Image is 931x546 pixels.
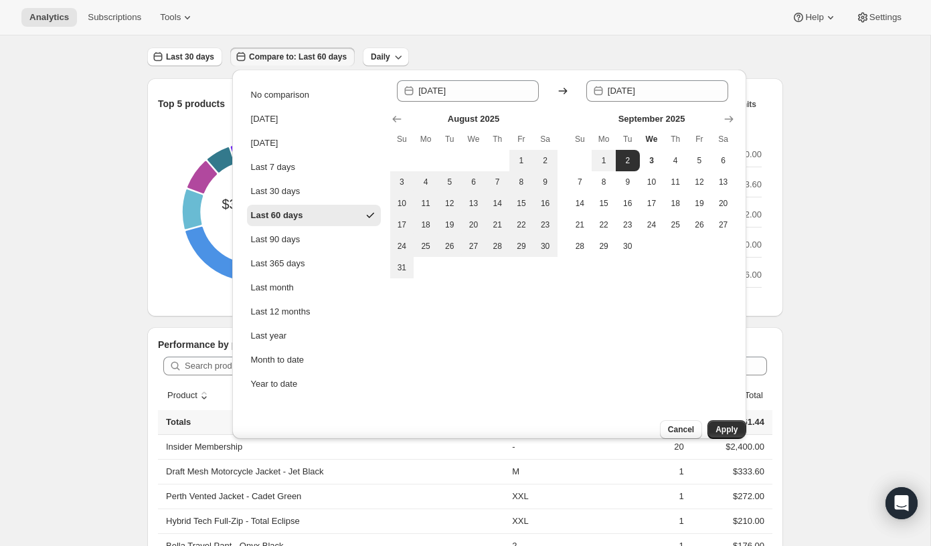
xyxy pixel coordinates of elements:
button: Monday August 18 2025 [414,214,438,236]
td: $272.00 [688,484,772,509]
td: $333.60 [688,459,772,484]
button: Thursday August 7 2025 [485,171,509,193]
th: Thursday [485,128,509,150]
span: 5 [693,155,706,166]
span: 7 [491,177,504,187]
span: 27 [467,241,481,252]
th: Sunday [568,128,592,150]
button: Apply [707,420,746,439]
div: Year to date [251,377,298,391]
button: Today Wednesday September 3 2025 [640,150,664,171]
span: 23 [621,219,634,230]
span: 11 [669,177,682,187]
th: Tuesday [616,128,640,150]
button: End of range Tuesday September 2 2025 [616,150,640,171]
span: Sa [717,134,730,145]
button: Monday August 4 2025 [414,171,438,193]
button: Last 365 days [247,253,381,274]
td: 1 [588,459,687,484]
span: 19 [443,219,456,230]
span: Analytics [29,12,69,23]
span: 21 [491,219,504,230]
button: Friday September 26 2025 [687,214,711,236]
th: Perth Vented Jacket - Cadet Green [158,484,508,509]
div: Last 365 days [251,257,305,270]
span: 24 [645,219,659,230]
button: Last 30 days [247,181,381,202]
button: Friday August 15 2025 [509,193,533,214]
button: Daily [363,48,409,66]
button: Saturday August 23 2025 [533,214,558,236]
span: 21 [574,219,587,230]
span: 3 [645,155,659,166]
span: 26 [693,219,706,230]
span: 17 [396,219,409,230]
span: Su [574,134,587,145]
span: Mo [597,134,610,145]
span: Apply [715,424,738,435]
th: Tuesday [438,128,462,150]
span: We [467,134,481,145]
button: Sunday September 28 2025 [568,236,592,257]
button: Sunday August 31 2025 [390,257,414,278]
span: Last 30 days [166,52,214,62]
th: Sunday [390,128,414,150]
span: 4 [669,155,682,166]
span: 14 [491,198,504,209]
button: [DATE] [247,132,381,154]
span: 17 [645,198,659,209]
button: Tuesday August 19 2025 [438,214,462,236]
button: Sunday August 17 2025 [390,214,414,236]
button: Monday September 22 2025 [592,214,616,236]
span: Fr [515,134,528,145]
span: 24 [396,241,409,252]
button: Wednesday August 6 2025 [462,171,486,193]
th: Monday [414,128,438,150]
button: Sunday August 3 2025 [390,171,414,193]
span: Tu [443,134,456,145]
span: 11 [419,198,432,209]
button: Wednesday September 24 2025 [640,214,664,236]
button: Monday September 29 2025 [592,236,616,257]
button: Saturday September 20 2025 [711,193,736,214]
td: $210.00 [688,509,772,533]
span: 30 [539,241,552,252]
div: Month to date [251,353,305,367]
button: Subscriptions [80,8,149,27]
button: Last year [247,325,381,347]
span: 13 [467,198,481,209]
button: Tuesday September 16 2025 [616,193,640,214]
div: [DATE] [251,136,278,150]
p: Performance by product [158,338,772,351]
span: 18 [669,198,682,209]
button: Friday August 1 2025 [509,150,533,171]
span: 29 [597,241,610,252]
span: 12 [693,177,706,187]
th: Hybrid Tech Full-Zip - Total Eclipse [158,509,508,533]
div: Last 7 days [251,161,296,174]
p: Top 5 products [158,97,225,110]
button: Settings [848,8,910,27]
button: Wednesday September 17 2025 [640,193,664,214]
span: Su [396,134,409,145]
button: Tuesday August 5 2025 [438,171,462,193]
button: Saturday August 16 2025 [533,193,558,214]
button: Compare to: Last 60 days [230,48,355,66]
span: 2 [621,155,634,166]
span: 1 [597,155,610,166]
span: 28 [491,241,504,252]
span: 27 [717,219,730,230]
span: Th [669,134,682,145]
button: Friday September 12 2025 [687,171,711,193]
th: Thursday [663,128,687,150]
span: 13 [717,177,730,187]
span: 9 [539,177,552,187]
span: 25 [419,241,432,252]
button: Last 7 days [247,157,381,178]
button: Tuesday September 30 2025 [616,236,640,257]
button: Sunday September 14 2025 [568,193,592,214]
th: Totals [158,410,508,435]
span: Daily [371,52,390,62]
td: XXL [508,509,588,533]
button: Last 12 months [247,301,381,323]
